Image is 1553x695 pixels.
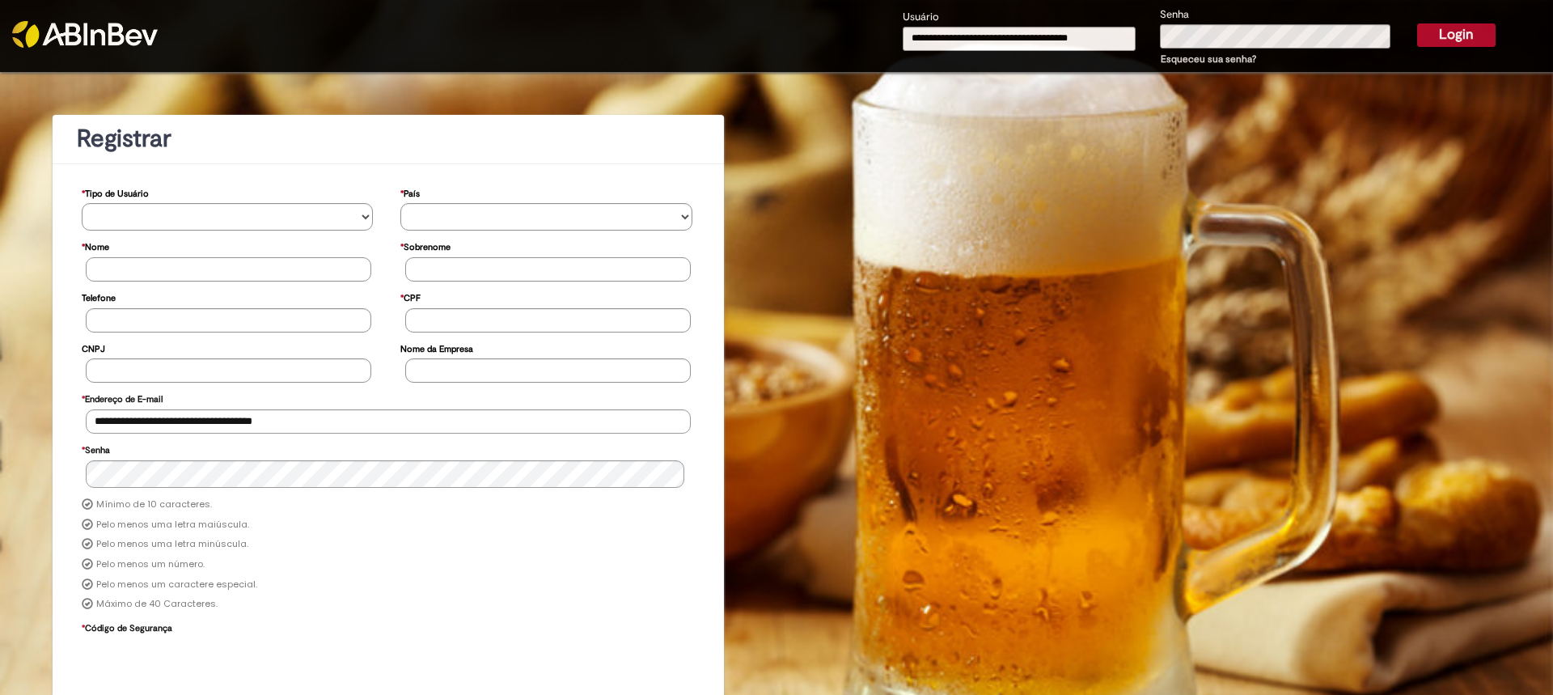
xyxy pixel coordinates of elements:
[82,386,163,409] label: Endereço de E-mail
[1160,7,1189,23] label: Senha
[82,285,116,308] label: Telefone
[400,336,473,359] label: Nome da Empresa
[96,558,205,571] label: Pelo menos um número.
[82,336,105,359] label: CNPJ
[96,598,218,611] label: Máximo de 40 Caracteres.
[82,234,109,257] label: Nome
[400,285,421,308] label: CPF
[82,615,172,638] label: Código de Segurança
[400,180,420,204] label: País
[82,437,110,460] label: Senha
[96,519,249,532] label: Pelo menos uma letra maiúscula.
[96,578,257,591] label: Pelo menos um caractere especial.
[82,180,149,204] label: Tipo de Usuário
[400,234,451,257] label: Sobrenome
[1417,23,1496,46] button: Login
[903,10,939,25] label: Usuário
[96,498,212,511] label: Mínimo de 10 caracteres.
[96,538,248,551] label: Pelo menos uma letra minúscula.
[77,125,700,152] h1: Registrar
[1161,53,1256,66] a: Esqueceu sua senha?
[12,21,158,48] img: ABInbev-white.png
